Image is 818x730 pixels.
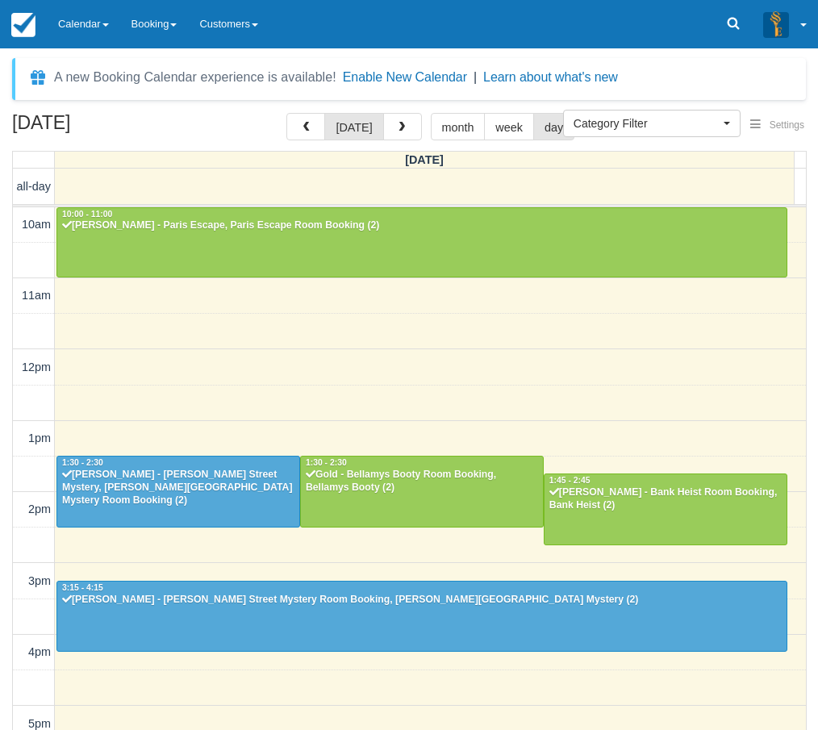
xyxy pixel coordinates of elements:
span: Settings [770,119,804,131]
span: 1:30 - 2:30 [306,458,347,467]
a: 1:30 - 2:30Gold - Bellamys Booty Room Booking, Bellamys Booty (2) [300,456,544,527]
button: Settings [741,114,814,137]
div: [PERSON_NAME] - Bank Heist Room Booking, Bank Heist (2) [549,486,783,512]
span: 1:45 - 2:45 [549,476,591,485]
div: A new Booking Calendar experience is available! [54,68,336,87]
span: 5pm [28,717,51,730]
span: 11am [22,289,51,302]
a: 1:30 - 2:30[PERSON_NAME] - [PERSON_NAME] Street Mystery, [PERSON_NAME][GEOGRAPHIC_DATA] Mystery R... [56,456,300,527]
span: 1pm [28,432,51,444]
button: month [431,113,486,140]
button: Category Filter [563,110,741,137]
span: 2pm [28,503,51,515]
span: 10:00 - 11:00 [62,210,112,219]
span: [DATE] [405,153,444,166]
a: 1:45 - 2:45[PERSON_NAME] - Bank Heist Room Booking, Bank Heist (2) [544,473,787,544]
span: 1:30 - 2:30 [62,458,103,467]
button: Enable New Calendar [343,69,467,86]
h2: [DATE] [12,113,216,143]
span: 3:15 - 4:15 [62,583,103,592]
span: 4pm [28,645,51,658]
img: checkfront-main-nav-mini-logo.png [11,13,35,37]
span: 10am [22,218,51,231]
span: | [474,70,477,84]
button: day [533,113,574,140]
span: Category Filter [574,115,720,131]
img: A3 [763,11,789,37]
a: 3:15 - 4:15[PERSON_NAME] - [PERSON_NAME] Street Mystery Room Booking, [PERSON_NAME][GEOGRAPHIC_DA... [56,581,787,652]
a: 10:00 - 11:00[PERSON_NAME] - Paris Escape, Paris Escape Room Booking (2) [56,207,787,278]
div: [PERSON_NAME] - Paris Escape, Paris Escape Room Booking (2) [61,219,783,232]
div: [PERSON_NAME] - [PERSON_NAME] Street Mystery, [PERSON_NAME][GEOGRAPHIC_DATA] Mystery Room Booking... [61,469,295,507]
div: [PERSON_NAME] - [PERSON_NAME] Street Mystery Room Booking, [PERSON_NAME][GEOGRAPHIC_DATA] Mystery... [61,594,783,607]
a: Learn about what's new [483,70,618,84]
button: [DATE] [324,113,383,140]
span: 12pm [22,361,51,373]
span: all-day [17,180,51,193]
div: Gold - Bellamys Booty Room Booking, Bellamys Booty (2) [305,469,539,494]
span: 3pm [28,574,51,587]
button: week [484,113,534,140]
